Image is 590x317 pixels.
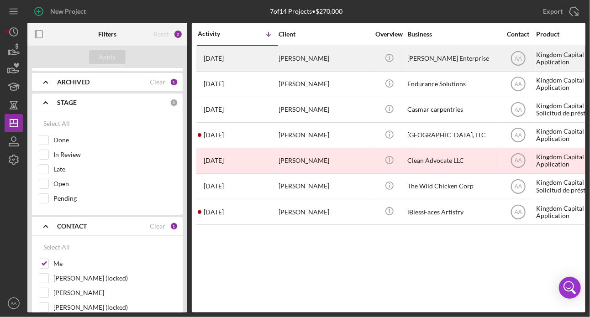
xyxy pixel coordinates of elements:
[39,114,74,133] button: Select All
[279,47,370,71] div: [PERSON_NAME]
[98,31,116,38] b: Filters
[99,50,116,64] div: Apply
[279,149,370,173] div: [PERSON_NAME]
[170,99,178,107] div: 0
[407,72,499,96] div: Endurance Solutions
[204,182,224,190] time: 2025-06-18 15:32
[407,123,499,147] div: [GEOGRAPHIC_DATA], LLC
[53,259,176,268] label: Me
[514,81,522,88] text: AA
[279,31,370,38] div: Client
[407,31,499,38] div: Business
[89,50,126,64] button: Apply
[204,106,224,113] time: 2025-06-25 20:25
[150,78,165,86] div: Clear
[559,277,581,299] div: Open Intercom Messenger
[407,149,499,173] div: Clean Advocate LLC
[53,165,176,174] label: Late
[204,208,224,216] time: 2025-05-20 18:02
[407,98,499,122] div: Casmar carpentries
[279,98,370,122] div: [PERSON_NAME]
[204,157,224,164] time: 2025-06-19 15:38
[53,150,176,159] label: In Review
[27,2,95,21] button: New Project
[53,135,176,145] label: Done
[53,194,176,203] label: Pending
[407,174,499,198] div: The Wild Chicken Corp
[543,2,563,21] div: Export
[5,294,23,312] button: AA
[514,158,522,164] text: AA
[57,99,77,106] b: STAGE
[372,31,406,38] div: Overview
[279,72,370,96] div: [PERSON_NAME]
[153,31,169,38] div: Reset
[53,179,176,188] label: Open
[279,200,370,224] div: [PERSON_NAME]
[514,132,522,139] text: AA
[53,274,176,283] label: [PERSON_NAME] (locked)
[407,200,499,224] div: iBlessFaces Artistry
[170,78,178,86] div: 1
[407,47,499,71] div: [PERSON_NAME] Enterprise
[43,114,70,133] div: Select All
[53,288,176,297] label: [PERSON_NAME]
[198,30,238,37] div: Activity
[57,223,87,230] b: CONTACT
[204,55,224,62] time: 2025-07-02 17:37
[53,303,176,312] label: [PERSON_NAME] (locked)
[174,30,183,39] div: 2
[501,31,535,38] div: Contact
[279,123,370,147] div: [PERSON_NAME]
[204,131,224,139] time: 2025-06-25 18:51
[57,78,90,86] b: ARCHIVED
[170,222,178,230] div: 1
[514,107,522,113] text: AA
[43,238,70,256] div: Select All
[514,56,522,62] text: AA
[204,80,224,88] time: 2025-06-26 20:07
[50,2,86,21] div: New Project
[150,223,165,230] div: Clear
[514,183,522,190] text: AA
[11,301,17,306] text: AA
[39,238,74,256] button: Select All
[279,174,370,198] div: [PERSON_NAME]
[534,2,585,21] button: Export
[514,209,522,215] text: AA
[270,8,342,15] div: 7 of 14 Projects • $270,000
